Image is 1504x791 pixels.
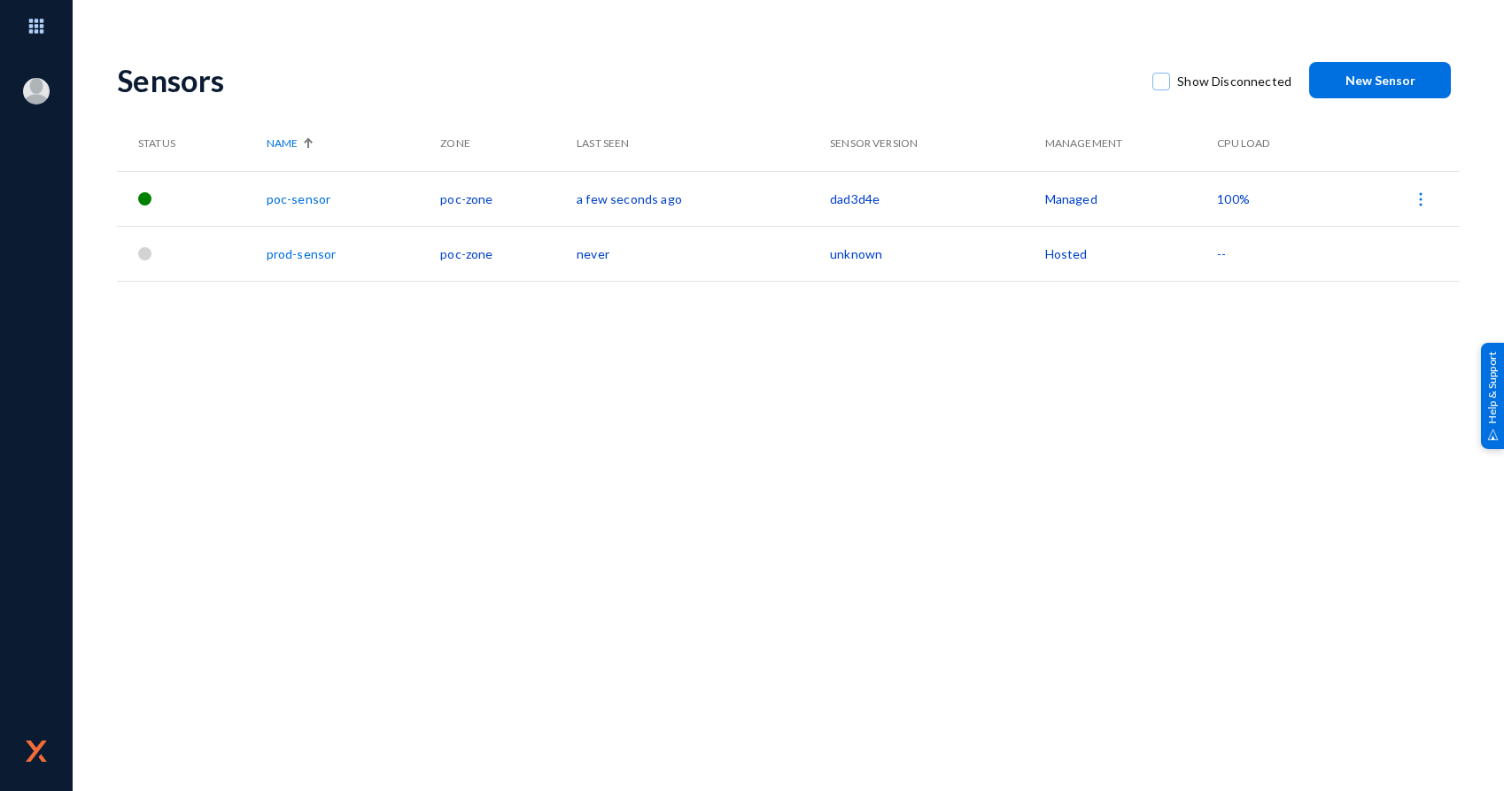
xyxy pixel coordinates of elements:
[1412,190,1430,208] img: icon-more.svg
[267,136,298,151] span: Name
[1487,429,1499,440] img: help_support.svg
[577,116,830,171] th: Last Seen
[830,171,1045,226] td: dad3d4e
[267,136,432,151] div: Name
[1177,68,1291,95] span: Show Disconnected
[1217,226,1334,281] td: --
[1045,226,1218,281] td: Hosted
[1345,73,1415,88] span: New Sensor
[117,116,267,171] th: Status
[440,226,577,281] td: poc-zone
[1309,62,1451,98] button: New Sensor
[267,191,330,206] a: poc-sensor
[830,116,1045,171] th: Sensor Version
[1481,342,1504,448] div: Help & Support
[267,246,337,261] a: prod-sensor
[1045,171,1218,226] td: Managed
[117,62,1135,98] div: Sensors
[830,226,1045,281] td: unknown
[577,226,830,281] td: never
[1217,191,1250,206] span: 100%
[577,171,830,226] td: a few seconds ago
[440,116,577,171] th: Zone
[440,171,577,226] td: poc-zone
[23,78,50,105] img: blank-profile-picture.png
[10,7,63,45] img: app launcher
[1045,116,1218,171] th: Management
[1217,116,1334,171] th: CPU Load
